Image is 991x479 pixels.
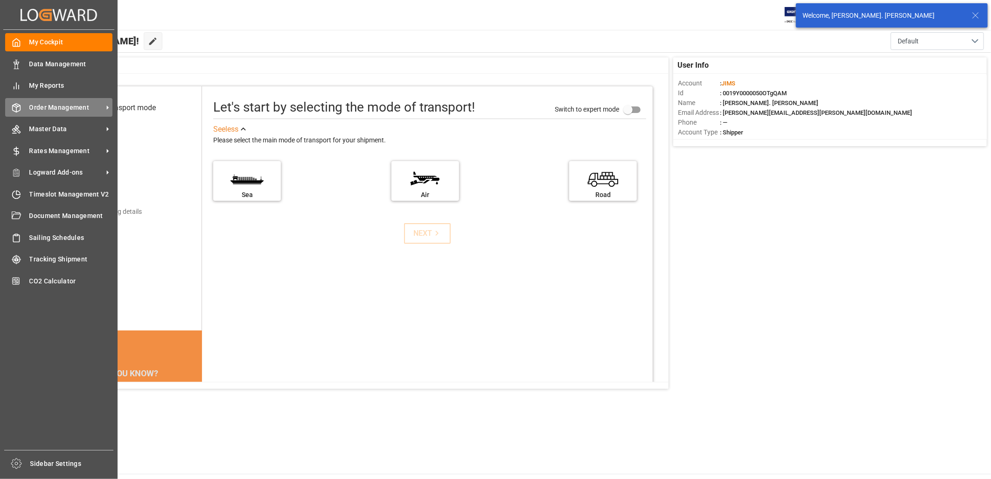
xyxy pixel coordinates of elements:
[720,80,735,87] span: :
[574,190,632,200] div: Road
[413,228,442,239] div: NEXT
[5,272,112,290] a: CO2 Calculator
[52,363,202,383] div: DID YOU KNOW?
[721,80,735,87] span: JIMS
[39,32,139,50] span: Hello [PERSON_NAME]!
[29,254,113,264] span: Tracking Shipment
[720,109,912,116] span: : [PERSON_NAME][EMAIL_ADDRESS][PERSON_NAME][DOMAIN_NAME]
[213,135,646,146] div: Please select the main mode of transport for your shipment.
[29,81,113,91] span: My Reports
[84,102,156,113] div: Select transport mode
[678,98,720,108] span: Name
[30,459,114,469] span: Sidebar Settings
[29,276,113,286] span: CO2 Calculator
[891,32,984,50] button: open menu
[720,99,818,106] span: : [PERSON_NAME]. [PERSON_NAME]
[785,7,817,23] img: Exertis%20JAM%20-%20Email%20Logo.jpg_1722504956.jpg
[29,146,103,156] span: Rates Management
[720,90,787,97] span: : 0019Y0000050OTgQAM
[5,33,112,51] a: My Cockpit
[5,228,112,247] a: Sailing Schedules
[720,119,727,126] span: : —
[29,168,103,177] span: Logward Add-ons
[5,207,112,225] a: Document Management
[29,59,113,69] span: Data Management
[678,88,720,98] span: Id
[29,103,103,113] span: Order Management
[213,124,238,135] div: See less
[396,190,454,200] div: Air
[29,124,103,134] span: Master Data
[29,211,113,221] span: Document Management
[898,36,919,46] span: Default
[720,129,743,136] span: : Shipper
[678,127,720,137] span: Account Type
[29,37,113,47] span: My Cockpit
[678,118,720,127] span: Phone
[803,11,963,21] div: Welcome, [PERSON_NAME]. [PERSON_NAME]
[5,77,112,95] a: My Reports
[678,60,709,71] span: User Info
[218,190,276,200] div: Sea
[555,106,619,113] span: Switch to expert mode
[5,250,112,268] a: Tracking Shipment
[678,108,720,118] span: Email Address
[29,190,113,199] span: Timeslot Management V2
[5,55,112,73] a: Data Management
[678,78,720,88] span: Account
[213,98,475,117] div: Let's start by selecting the mode of transport!
[404,223,451,244] button: NEXT
[5,185,112,203] a: Timeslot Management V2
[29,233,113,243] span: Sailing Schedules
[84,207,142,217] div: Add shipping details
